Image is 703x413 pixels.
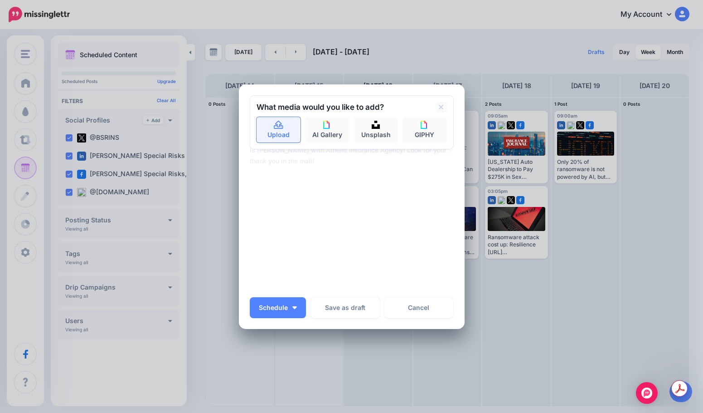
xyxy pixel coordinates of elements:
img: arrow-down-white.png [292,306,297,309]
a: Cancel [384,297,454,318]
img: icon-giphy-square.png [421,121,429,129]
a: Unsplash [354,117,398,143]
img: icon-unsplash-square.png [372,121,380,129]
span: Schedule [259,305,288,311]
a: Upload [257,117,301,143]
button: Schedule [250,297,306,318]
div: Open Intercom Messenger [636,382,658,404]
a: GIPHY [402,117,447,143]
h2: What media would you like to add? [257,103,384,111]
img: icon-giphy-square.png [323,121,331,129]
button: Save as draft [310,297,380,318]
a: AI Gallery [305,117,349,143]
